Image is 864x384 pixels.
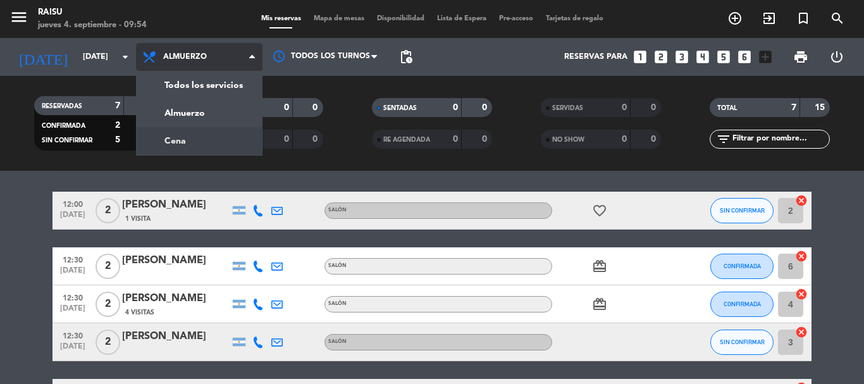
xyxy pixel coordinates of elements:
[96,330,120,355] span: 2
[674,49,690,65] i: looks_3
[284,103,289,112] strong: 0
[716,132,731,147] i: filter_list
[38,6,147,19] div: Raisu
[137,127,262,155] a: Cena
[796,11,811,26] i: turned_in_not
[57,196,89,211] span: 12:00
[710,292,774,317] button: CONFIRMADA
[715,49,732,65] i: looks_5
[125,307,154,318] span: 4 Visitas
[791,103,796,112] strong: 7
[42,123,85,129] span: CONFIRMADA
[818,38,855,76] div: LOG OUT
[795,250,808,263] i: cancel
[795,288,808,300] i: cancel
[122,252,230,269] div: [PERSON_NAME]
[793,49,808,65] span: print
[731,132,829,146] input: Filtrar por nombre...
[115,135,120,144] strong: 5
[829,49,844,65] i: power_settings_new
[115,121,120,130] strong: 2
[795,194,808,207] i: cancel
[552,137,584,143] span: NO SHOW
[57,290,89,304] span: 12:30
[552,105,583,111] span: SERVIDAS
[453,103,458,112] strong: 0
[115,101,120,110] strong: 7
[651,103,658,112] strong: 0
[482,103,490,112] strong: 0
[255,15,307,22] span: Mis reservas
[57,328,89,342] span: 12:30
[137,99,262,127] a: Almuerzo
[96,254,120,279] span: 2
[398,49,414,65] span: pending_actions
[795,326,808,338] i: cancel
[57,304,89,319] span: [DATE]
[312,103,320,112] strong: 0
[42,137,92,144] span: SIN CONFIRMAR
[710,254,774,279] button: CONFIRMADA
[710,330,774,355] button: SIN CONFIRMAR
[720,338,765,345] span: SIN CONFIRMAR
[717,105,737,111] span: TOTAL
[328,263,347,268] span: Salón
[163,53,207,61] span: Almuerzo
[757,49,774,65] i: add_box
[431,15,493,22] span: Lista de Espera
[694,49,711,65] i: looks_4
[762,11,777,26] i: exit_to_app
[720,207,765,214] span: SIN CONFIRMAR
[622,103,627,112] strong: 0
[830,11,845,26] i: search
[710,198,774,223] button: SIN CONFIRMAR
[57,211,89,225] span: [DATE]
[482,135,490,144] strong: 0
[724,300,761,307] span: CONFIRMADA
[38,19,147,32] div: jueves 4. septiembre - 09:54
[122,290,230,307] div: [PERSON_NAME]
[328,207,347,213] span: Salón
[57,266,89,281] span: [DATE]
[493,15,540,22] span: Pre-acceso
[9,43,77,71] i: [DATE]
[137,71,262,99] a: Todos los servicios
[592,203,607,218] i: favorite_border
[653,49,669,65] i: looks_two
[57,342,89,357] span: [DATE]
[724,263,761,269] span: CONFIRMADA
[118,49,133,65] i: arrow_drop_down
[96,292,120,317] span: 2
[622,135,627,144] strong: 0
[57,252,89,266] span: 12:30
[651,135,658,144] strong: 0
[307,15,371,22] span: Mapa de mesas
[815,103,827,112] strong: 15
[42,103,82,109] span: RESERVADAS
[736,49,753,65] i: looks_6
[284,135,289,144] strong: 0
[383,105,417,111] span: SENTADAS
[540,15,610,22] span: Tarjetas de regalo
[564,53,627,61] span: Reservas para
[727,11,743,26] i: add_circle_outline
[122,328,230,345] div: [PERSON_NAME]
[96,198,120,223] span: 2
[9,8,28,27] i: menu
[312,135,320,144] strong: 0
[383,137,430,143] span: RE AGENDADA
[371,15,431,22] span: Disponibilidad
[122,197,230,213] div: [PERSON_NAME]
[632,49,648,65] i: looks_one
[592,259,607,274] i: card_giftcard
[9,8,28,31] button: menu
[592,297,607,312] i: card_giftcard
[328,339,347,344] span: Salón
[125,214,151,224] span: 1 Visita
[328,301,347,306] span: Salón
[453,135,458,144] strong: 0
